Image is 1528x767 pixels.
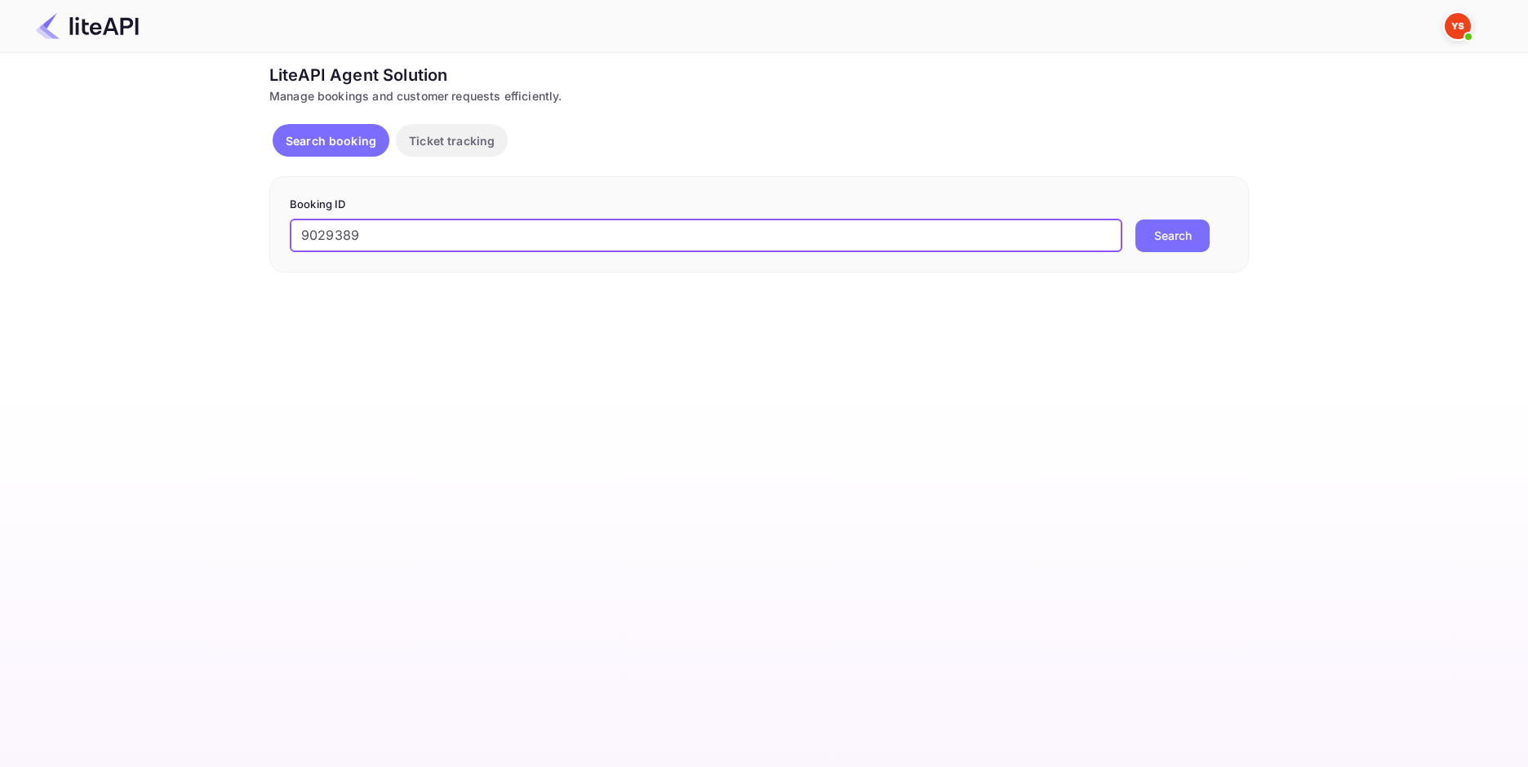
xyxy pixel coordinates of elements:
img: LiteAPI Logo [36,13,139,39]
div: LiteAPI Agent Solution [269,63,1249,87]
img: Yandex Support [1445,13,1471,39]
p: Search booking [286,132,376,149]
p: Booking ID [290,197,1228,213]
button: Search [1135,219,1210,252]
div: Manage bookings and customer requests efficiently. [269,87,1249,104]
p: Ticket tracking [409,132,495,149]
input: Enter Booking ID (e.g., 63782194) [290,219,1122,252]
